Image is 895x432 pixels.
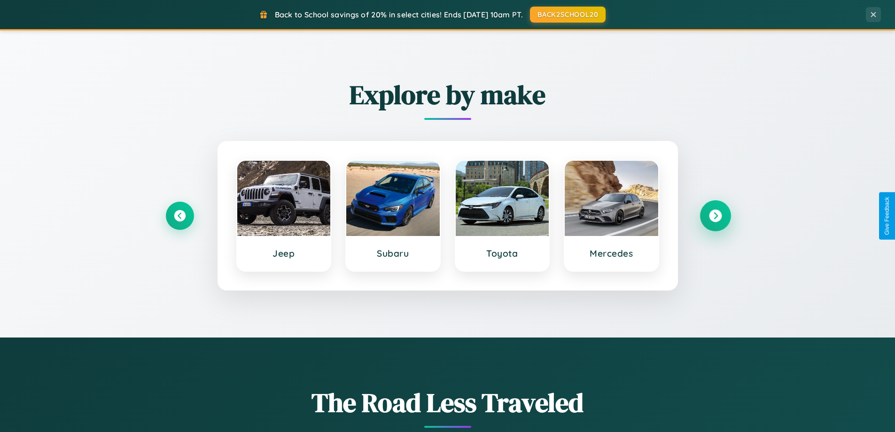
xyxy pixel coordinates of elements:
[166,77,730,113] h2: Explore by make
[356,248,430,259] h3: Subaru
[530,7,606,23] button: BACK2SCHOOL20
[166,385,730,421] h1: The Road Less Traveled
[275,10,523,19] span: Back to School savings of 20% in select cities! Ends [DATE] 10am PT.
[884,197,890,235] div: Give Feedback
[574,248,649,259] h3: Mercedes
[247,248,321,259] h3: Jeep
[465,248,540,259] h3: Toyota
